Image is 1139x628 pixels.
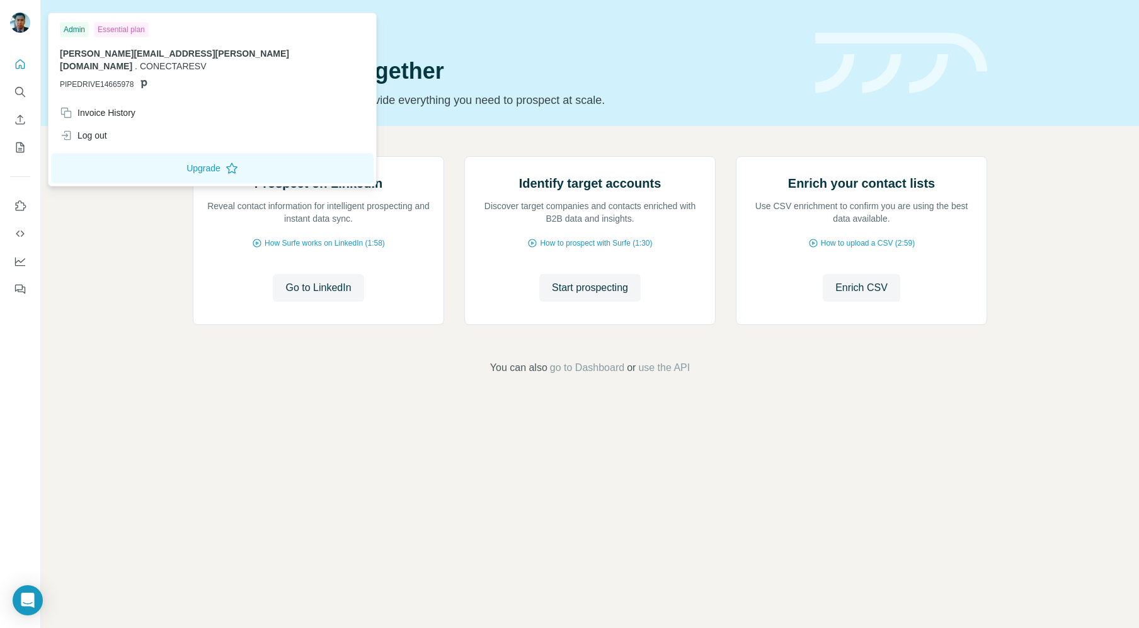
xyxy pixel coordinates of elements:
span: How to upload a CSV (2:59) [821,237,915,249]
button: Dashboard [10,250,30,273]
button: Feedback [10,278,30,300]
p: Pick your starting point and we’ll provide everything you need to prospect at scale. [193,91,800,109]
div: Invoice History [60,106,135,119]
div: Quick start [193,23,800,36]
img: banner [815,33,987,94]
span: How Surfe works on LinkedIn (1:58) [265,237,385,249]
p: Discover target companies and contacts enriched with B2B data and insights. [478,200,702,225]
button: Upgrade [51,153,374,183]
span: CONECTARESV [140,61,207,71]
span: or [627,360,636,375]
span: How to prospect with Surfe (1:30) [540,237,652,249]
button: go to Dashboard [550,360,624,375]
button: Use Surfe on LinkedIn [10,195,30,217]
span: PIPEDRIVE14665978 [60,79,134,90]
button: Search [10,81,30,103]
button: Go to LinkedIn [273,274,363,302]
div: Admin [60,22,89,37]
span: . [135,61,137,71]
h2: Enrich your contact lists [788,174,935,192]
span: Go to LinkedIn [285,280,351,295]
button: Enrich CSV [10,108,30,131]
div: Essential plan [94,22,149,37]
span: Enrich CSV [835,280,888,295]
img: Avatar [10,13,30,33]
button: Enrich CSV [823,274,900,302]
p: Use CSV enrichment to confirm you are using the best data available. [749,200,974,225]
span: You can also [490,360,547,375]
button: Use Surfe API [10,222,30,245]
h2: Identify target accounts [519,174,661,192]
button: use the API [638,360,690,375]
button: Quick start [10,53,30,76]
span: Start prospecting [552,280,628,295]
span: [PERSON_NAME][EMAIL_ADDRESS][PERSON_NAME][DOMAIN_NAME] [60,49,289,71]
p: Reveal contact information for intelligent prospecting and instant data sync. [206,200,431,225]
h1: Let’s prospect together [193,59,800,84]
button: My lists [10,136,30,159]
button: Start prospecting [539,274,641,302]
div: Log out [60,129,107,142]
div: Open Intercom Messenger [13,585,43,615]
